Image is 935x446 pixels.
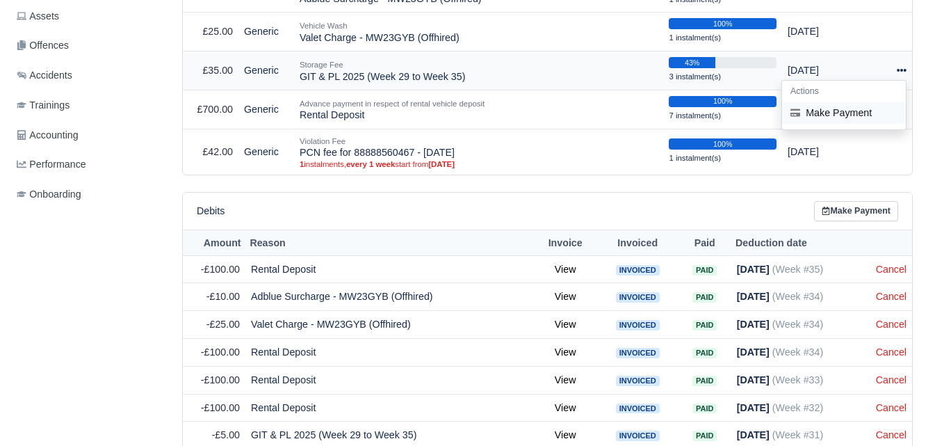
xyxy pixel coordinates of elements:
[737,402,770,413] strong: [DATE]
[772,264,823,275] span: (Week #35)
[201,374,240,385] span: -£100.00
[669,33,721,42] small: 1 instalment(s)
[772,319,823,330] span: (Week #34)
[737,374,770,385] strong: [DATE]
[245,255,534,283] td: Rental Deposit
[206,291,240,302] span: -£10.00
[865,379,935,446] iframe: Chat Widget
[201,264,240,275] span: -£100.00
[692,376,717,386] span: Paid
[300,22,348,30] small: Vehicle Wash
[876,319,906,330] a: Cancel
[669,154,721,162] small: 1 instalment(s)
[616,431,660,441] span: Invoiced
[692,320,717,330] span: Paid
[597,230,678,256] th: Invoiced
[782,51,872,90] td: [DATE]
[300,137,345,145] small: Violation Fee
[183,90,238,129] td: £700.00
[737,319,770,330] strong: [DATE]
[17,97,70,113] span: Trainings
[555,291,576,302] a: View
[294,13,663,51] td: Valet Charge - MW23GYB (Offhired)
[238,51,294,90] td: Generic
[428,160,455,168] strong: [DATE]
[294,129,663,175] td: PCN fee for 88888560467 - [DATE]
[737,264,770,275] strong: [DATE]
[245,394,534,422] td: Rental Deposit
[17,186,81,202] span: Onboarding
[669,138,777,150] div: 100%
[876,264,906,275] a: Cancel
[814,201,898,221] a: Make Payment
[197,205,225,217] h6: Debits
[238,129,294,175] td: Generic
[692,404,717,414] span: Paid
[616,404,660,414] span: Invoiced
[300,160,304,168] strong: 1
[731,230,870,256] th: Deduction date
[11,181,165,208] a: Onboarding
[876,374,906,385] a: Cancel
[669,57,715,68] div: 43%
[692,348,717,358] span: Paid
[11,151,165,178] a: Performance
[11,62,165,89] a: Accidents
[782,81,906,102] h6: Actions
[555,319,576,330] a: View
[11,122,165,149] a: Accounting
[555,374,576,385] a: View
[294,51,663,90] td: GIT & PL 2025 (Week 29 to Week 35)
[669,96,777,107] div: 100%
[245,230,534,256] th: Reason
[183,51,238,90] td: £35.00
[183,230,245,256] th: Amount
[692,431,717,441] span: Paid
[782,13,872,51] td: [DATE]
[245,338,534,366] td: Rental Deposit
[737,347,770,358] strong: [DATE]
[772,429,823,440] span: (Week #31)
[782,102,906,124] button: Make Payment
[782,129,872,175] td: [DATE]
[555,347,576,358] a: View
[616,265,660,276] span: Invoiced
[772,347,823,358] span: (Week #34)
[616,376,660,386] span: Invoiced
[206,319,240,330] span: -£25.00
[346,160,395,168] strong: every 1 week
[616,292,660,303] span: Invoiced
[11,92,165,119] a: Trainings
[11,3,165,30] a: Assets
[616,320,660,330] span: Invoiced
[876,347,906,358] a: Cancel
[669,18,777,29] div: 100%
[772,374,823,385] span: (Week #33)
[876,291,906,302] a: Cancel
[245,311,534,339] td: Valet Charge - MW23GYB (Offhired)
[300,61,343,69] small: Storage Fee
[17,38,69,54] span: Offences
[737,429,770,440] strong: [DATE]
[17,67,72,83] span: Accidents
[555,264,576,275] a: View
[737,291,770,302] strong: [DATE]
[183,129,238,175] td: £42.00
[692,292,717,303] span: Paid
[669,111,721,120] small: 7 instalment(s)
[17,157,86,173] span: Performance
[238,13,294,51] td: Generic
[678,230,731,256] th: Paid
[238,90,294,129] td: Generic
[300,99,485,108] small: Advance payment in respect of rental vehicle deposit
[772,402,823,413] span: (Week #32)
[555,429,576,440] a: View
[183,13,238,51] td: £25.00
[294,90,663,129] td: Rental Deposit
[669,72,721,81] small: 3 instalment(s)
[534,230,597,256] th: Invoice
[772,291,823,302] span: (Week #34)
[201,402,240,413] span: -£100.00
[212,429,240,440] span: -£5.00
